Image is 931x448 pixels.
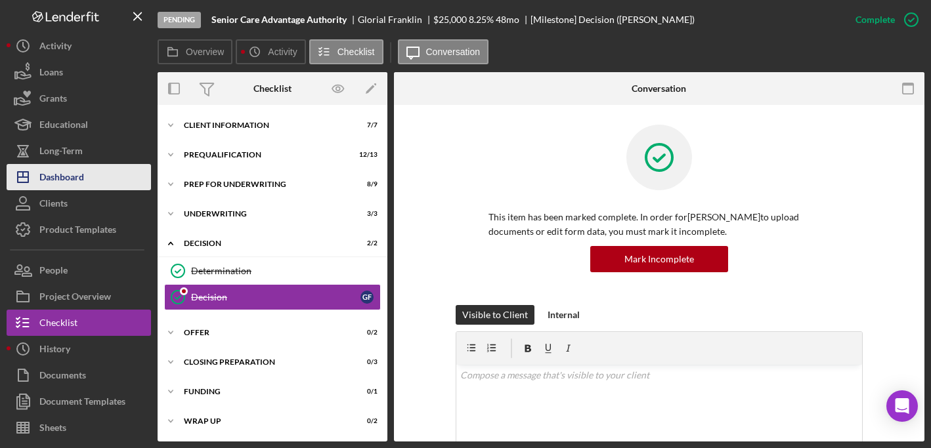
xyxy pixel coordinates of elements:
div: Educational [39,112,88,141]
button: Checklist [309,39,383,64]
div: 12 / 13 [354,151,378,159]
div: 8.25 % [469,14,494,25]
button: Visible to Client [456,305,534,325]
div: 7 / 7 [354,121,378,129]
div: 0 / 2 [354,417,378,425]
div: Glorial Franklin [358,14,433,25]
label: Overview [186,47,224,57]
div: People [39,257,68,287]
div: Long-Term [39,138,83,167]
label: Conversation [426,47,481,57]
div: Open Intercom Messenger [886,390,918,422]
div: Decision [184,239,345,247]
div: 8 / 9 [354,180,378,188]
div: 0 / 2 [354,329,378,336]
button: Overview [158,39,232,64]
p: This item has been marked complete. In order for [PERSON_NAME] to upload documents or edit form d... [488,210,830,239]
button: Sheets [7,415,151,441]
div: Mark Incomplete [624,246,694,272]
div: Pending [158,12,201,28]
div: 0 / 1 [354,388,378,396]
div: 2 / 2 [354,239,378,247]
div: History [39,336,70,365]
button: Long-Term [7,138,151,164]
label: Checklist [337,47,375,57]
button: Document Templates [7,388,151,415]
button: Loans [7,59,151,85]
div: Offer [184,329,345,336]
div: 3 / 3 [354,210,378,218]
b: Senior Care Advantage Authority [211,14,347,25]
div: Visible to Client [462,305,528,325]
button: Educational [7,112,151,138]
button: Activity [7,33,151,59]
a: Determination [164,258,381,284]
button: Grants [7,85,151,112]
button: Project Overview [7,283,151,310]
div: Loans [39,59,63,89]
div: Documents [39,362,86,392]
div: Document Templates [39,388,125,418]
div: Sheets [39,415,66,444]
div: Grants [39,85,67,115]
button: People [7,257,151,283]
div: Clients [39,190,68,220]
button: Complete [842,7,924,33]
div: Product Templates [39,216,116,246]
div: Prep for Underwriting [184,180,345,188]
div: 48 mo [496,14,519,25]
div: Internal [548,305,580,325]
div: Client Information [184,121,345,129]
div: Checklist [39,310,77,339]
label: Activity [268,47,297,57]
button: History [7,336,151,362]
div: Decision [191,292,360,302]
div: Underwriting [184,210,345,218]
div: Closing Preparation [184,358,345,366]
button: Activity [236,39,305,64]
div: $25,000 [433,14,467,25]
div: Activity [39,33,72,62]
div: Prequalification [184,151,345,159]
button: Conversation [398,39,489,64]
button: Internal [541,305,586,325]
a: DecisionGF [164,284,381,310]
button: Clients [7,190,151,216]
div: G F [360,291,374,304]
button: Dashboard [7,164,151,190]
div: Wrap Up [184,417,345,425]
button: Mark Incomplete [590,246,728,272]
div: [Milestone] Decision ([PERSON_NAME]) [530,14,695,25]
button: Checklist [7,310,151,336]
div: Project Overview [39,283,111,313]
div: Determination [191,266,380,276]
div: Checklist [253,83,292,94]
button: Documents [7,362,151,388]
div: Conversation [632,83,686,94]
div: Dashboard [39,164,84,193]
div: 0 / 3 [354,358,378,366]
button: Product Templates [7,216,151,243]
div: Complete [855,7,895,33]
div: Funding [184,388,345,396]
